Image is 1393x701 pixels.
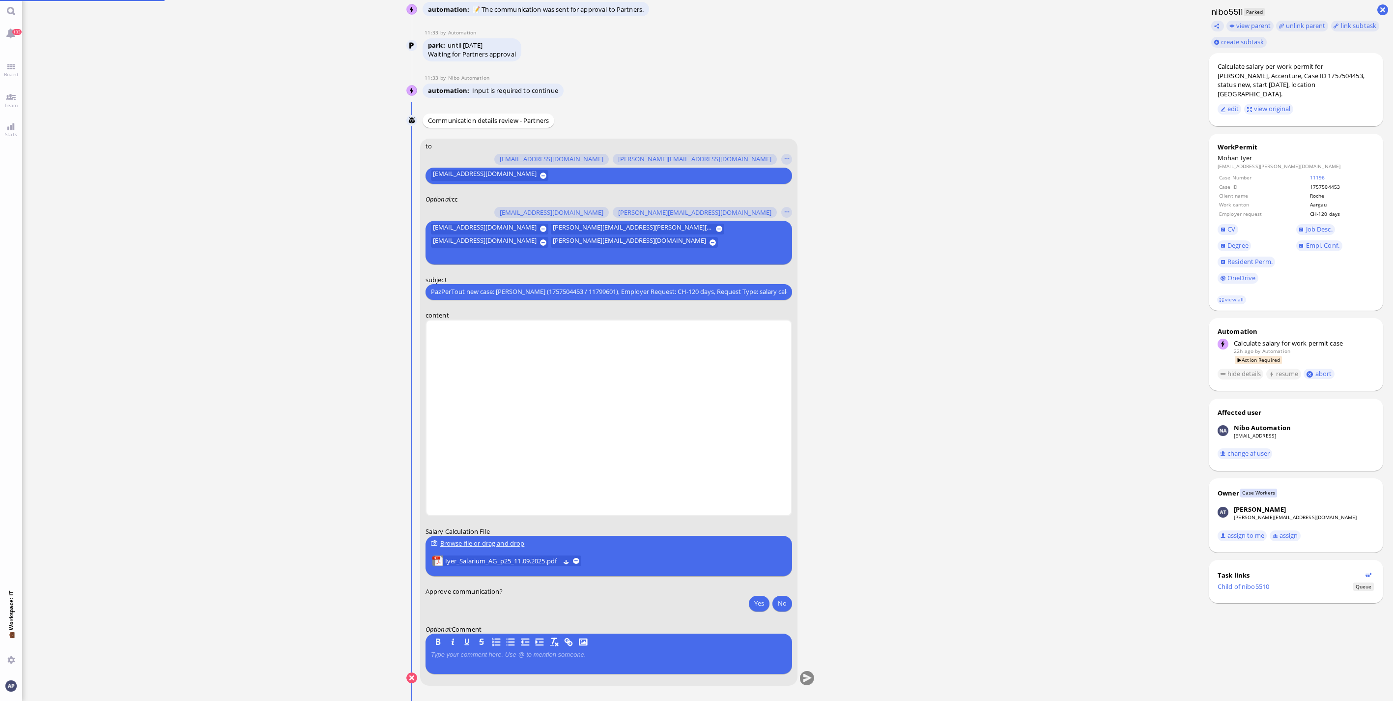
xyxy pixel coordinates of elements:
img: Iyer_Salarium_AG_p25_11.09.2025.pdf [432,555,443,566]
td: Roche [1309,192,1373,200]
span: Iyer_Salarium_AG_p25_11.09.2025.pdf [445,555,559,566]
div: Waiting for Partners approval [428,50,516,58]
a: CV [1218,224,1238,235]
button: assign [1270,530,1301,541]
span: 133 [12,29,22,35]
img: Nibo Automation [407,86,418,96]
div: Calculate salary per work permit for [PERSON_NAME], Accenture, Case ID 1757504453, status new, st... [1218,62,1374,98]
div: Automation [1218,327,1374,336]
button: create subtask [1211,37,1267,48]
lob-view: Iyer_Salarium_AG_p25_11.09.2025.pdf [432,555,581,566]
button: resume [1266,369,1301,380]
button: [PERSON_NAME][EMAIL_ADDRESS][PERSON_NAME][DOMAIN_NAME] [551,223,724,234]
button: [PERSON_NAME][EMAIL_ADDRESS][DOMAIN_NAME] [551,237,718,248]
h1: nibo5511 [1209,6,1244,18]
span: Action Required [1235,356,1282,364]
span: cc [452,195,457,204]
span: by [440,74,448,81]
div: Task links [1218,571,1363,580]
button: [EMAIL_ADDRESS][DOMAIN_NAME] [494,207,609,218]
span: subject [426,275,447,284]
td: Case Number [1219,174,1308,181]
button: Cancel [406,672,417,683]
a: OneDrive [1218,273,1258,284]
span: [EMAIL_ADDRESS][DOMAIN_NAME] [500,155,603,163]
button: U [461,637,472,647]
span: Board [1,71,21,78]
span: [EMAIL_ADDRESS][DOMAIN_NAME] [432,237,536,248]
img: Automation [407,40,418,51]
span: Optional [426,195,450,204]
span: content [426,310,449,319]
span: Empl. Conf. [1306,241,1339,250]
em: : [426,195,452,204]
button: abort [1304,369,1335,379]
td: Case ID [1219,183,1308,191]
button: [PERSON_NAME][EMAIL_ADDRESS][DOMAIN_NAME] [612,207,776,218]
span: [PERSON_NAME][EMAIL_ADDRESS][DOMAIN_NAME] [618,155,771,163]
span: [EMAIL_ADDRESS][DOMAIN_NAME] [432,170,536,181]
span: automation@bluelakelegal.com [448,29,476,36]
span: [EMAIL_ADDRESS][DOMAIN_NAME] [500,208,603,216]
td: Employer request [1219,210,1308,218]
span: to [426,141,432,150]
span: Input is required to continue [472,86,558,95]
span: park [428,41,448,50]
span: 11:33 [425,74,440,81]
button: B [432,637,443,647]
img: Anusha Thakur [1218,507,1228,518]
span: 💼 Workspace: IT [7,630,15,652]
span: [EMAIL_ADDRESS][DOMAIN_NAME] [432,223,536,234]
span: until [448,41,461,50]
button: [PERSON_NAME][EMAIL_ADDRESS][DOMAIN_NAME] [612,154,776,165]
a: View Iyer_Salarium_AG_p25_11.09.2025.pdf [445,555,559,566]
button: assign to me [1218,530,1267,541]
div: Nibo Automation [1234,423,1291,432]
span: 11:33 [425,29,440,36]
button: Show flow diagram [1365,572,1372,578]
span: by [1255,348,1260,354]
img: Nibo Automation [407,4,418,15]
a: view all [1217,295,1246,304]
a: [PERSON_NAME][EMAIL_ADDRESS][DOMAIN_NAME] [1234,514,1357,521]
span: Case Workers [1240,489,1277,497]
a: 11196 [1310,174,1325,181]
a: Child of nibo5510 [1218,582,1269,591]
a: [EMAIL_ADDRESS] [1234,432,1276,439]
button: I [447,637,458,647]
span: [PERSON_NAME][EMAIL_ADDRESS][DOMAIN_NAME] [618,208,771,216]
button: No [772,595,792,611]
span: 📝 The communication was sent for approval to Partners. [472,5,644,14]
div: [PERSON_NAME] [1234,505,1286,514]
div: WorkPermit [1218,143,1374,151]
button: view original [1244,104,1293,115]
span: Salary Calculation File [426,527,490,536]
td: Work canton [1219,201,1308,208]
span: Optional [426,625,450,634]
div: Affected user [1218,408,1262,417]
td: Aargau [1309,201,1373,208]
span: Status [1353,583,1373,591]
span: Parked [1244,8,1265,16]
div: Communication details review - Partners [423,114,554,128]
button: Copy ticket nibo5511 link to clipboard [1211,21,1224,31]
em: : [426,625,452,634]
dd: [EMAIL_ADDRESS][PERSON_NAME][DOMAIN_NAME] [1218,163,1374,170]
span: Stats [2,131,20,138]
button: S [476,637,487,647]
span: Degree [1227,241,1249,250]
div: Owner [1218,489,1240,497]
iframe: Rich Text Area [426,321,791,515]
span: automation@bluelakelegal.com [1262,348,1290,354]
a: Job Desc. [1296,224,1336,235]
img: You [5,680,16,691]
span: by [440,29,448,36]
a: Resident Perm. [1218,257,1275,267]
span: link subtask [1341,21,1377,30]
span: Approve communication? [426,586,503,595]
button: edit [1218,104,1242,115]
button: [EMAIL_ADDRESS][DOMAIN_NAME] [431,170,548,181]
button: remove [573,557,579,564]
span: automation@nibo.ai [448,74,489,81]
button: [EMAIL_ADDRESS][DOMAIN_NAME] [431,237,548,248]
